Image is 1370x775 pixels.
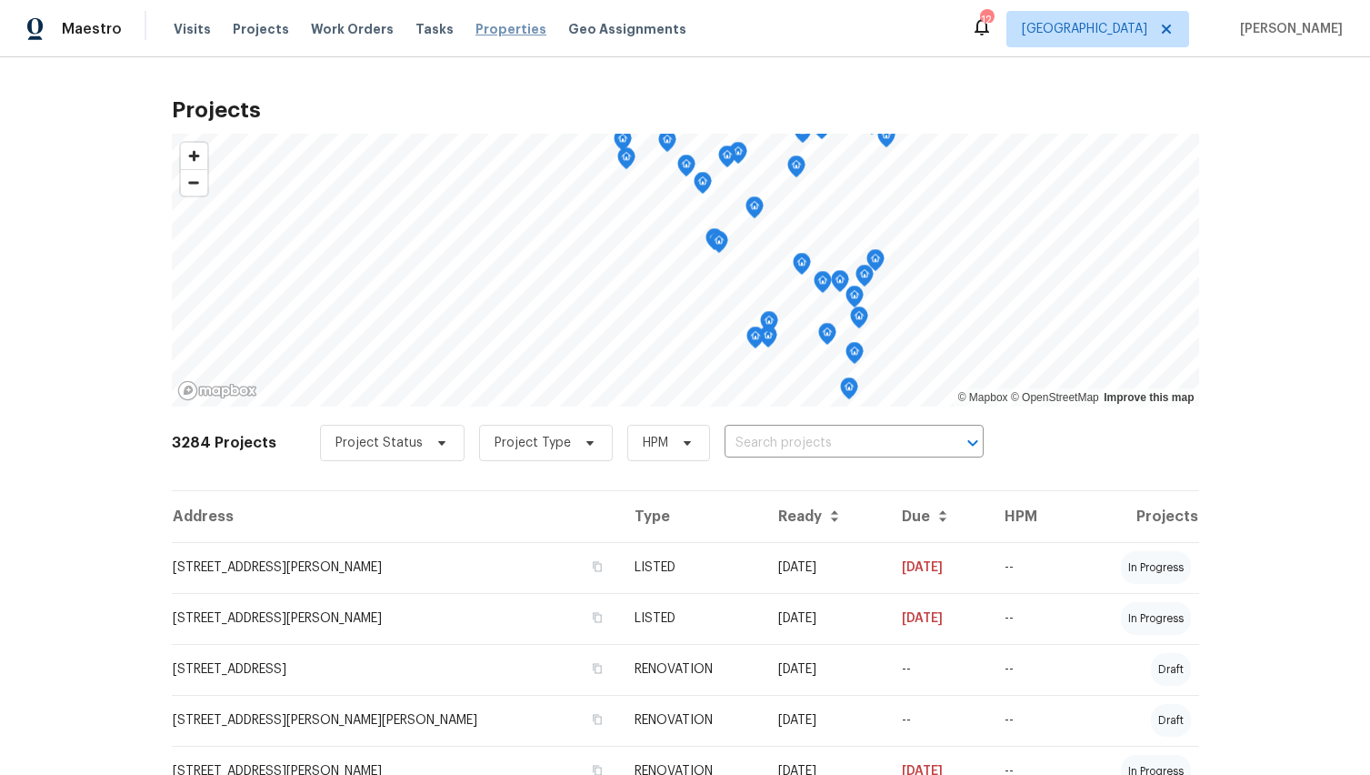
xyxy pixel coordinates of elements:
div: Map marker [677,155,695,183]
div: in progress [1121,602,1191,635]
span: Properties [475,20,546,38]
div: Map marker [877,126,895,154]
span: Work Orders [311,20,394,38]
div: Map marker [855,265,874,293]
h2: Projects [172,101,1199,119]
div: Map marker [658,130,676,158]
div: Map marker [794,121,812,149]
td: [STREET_ADDRESS][PERSON_NAME][PERSON_NAME] [172,695,621,746]
td: -- [990,644,1073,695]
td: [STREET_ADDRESS][PERSON_NAME] [172,593,621,644]
td: LISTED [620,542,763,593]
span: Project Status [335,434,423,452]
span: Project Type [495,434,571,452]
div: Map marker [787,156,805,184]
td: -- [887,644,990,695]
div: Map marker [718,146,736,174]
div: Map marker [617,147,635,176]
button: Zoom out [181,169,207,196]
td: -- [887,695,990,746]
th: HPM [990,491,1073,542]
td: [STREET_ADDRESS][PERSON_NAME] [172,542,621,593]
canvas: Map [172,134,1199,407]
span: Geo Assignments [568,20,686,38]
td: [DATE] [887,542,990,593]
div: Map marker [745,196,764,225]
td: RENOVATION [620,644,763,695]
div: Map marker [759,326,777,354]
a: OpenStreetMap [1011,391,1099,404]
a: Mapbox homepage [177,380,257,401]
td: [STREET_ADDRESS] [172,644,621,695]
div: Map marker [729,142,747,170]
span: [GEOGRAPHIC_DATA] [1022,20,1147,38]
th: Due [887,491,990,542]
span: Tasks [415,23,454,35]
th: Address [172,491,621,542]
div: Map marker [840,377,858,406]
div: Map marker [831,270,849,298]
span: Projects [233,20,289,38]
td: [DATE] [764,542,887,593]
td: [DATE] [764,593,887,644]
td: [DATE] [887,593,990,644]
div: Map marker [746,327,765,355]
div: Map marker [760,311,778,339]
div: Map marker [814,271,832,299]
div: Map marker [710,231,728,259]
button: Copy Address [589,660,605,677]
th: Type [620,491,763,542]
td: -- [990,542,1073,593]
span: [PERSON_NAME] [1233,20,1343,38]
td: -- [990,695,1073,746]
span: Maestro [62,20,122,38]
button: Open [960,430,985,456]
div: Map marker [694,172,712,200]
h2: 3284 Projects [172,434,276,452]
td: [DATE] [764,644,887,695]
a: Improve this map [1104,391,1194,404]
span: Visits [174,20,211,38]
span: HPM [643,434,668,452]
div: Map marker [866,249,885,277]
span: Zoom out [181,170,207,196]
div: Map marker [614,129,632,157]
div: Map marker [845,286,864,314]
td: -- [990,593,1073,644]
button: Copy Address [589,711,605,728]
th: Projects [1073,491,1199,542]
button: Copy Address [589,609,605,626]
td: [DATE] [764,695,887,746]
div: Map marker [793,253,811,281]
button: Copy Address [589,559,605,575]
div: Map marker [845,342,864,370]
th: Ready [764,491,887,542]
td: RENOVATION [620,695,763,746]
div: draft [1151,653,1191,686]
div: Map marker [705,228,724,257]
div: Map marker [818,323,836,351]
div: in progress [1121,551,1191,584]
input: Search projects [725,429,933,458]
div: Map marker [850,307,868,335]
button: Zoom in [181,143,207,169]
a: Mapbox [958,391,1008,404]
div: draft [1151,704,1191,737]
div: 12 [980,11,993,29]
td: LISTED [620,593,763,644]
